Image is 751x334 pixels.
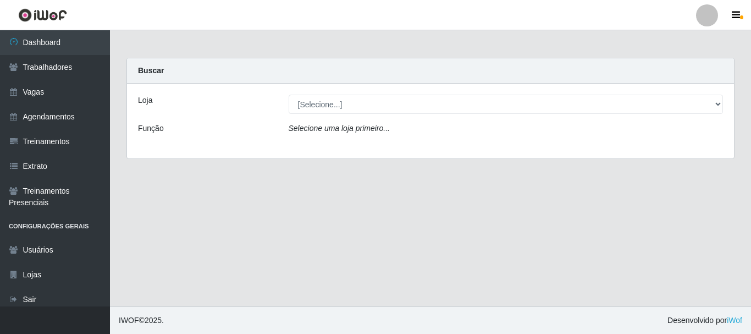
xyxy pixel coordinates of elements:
label: Função [138,123,164,134]
i: Selecione uma loja primeiro... [289,124,390,133]
a: iWof [727,316,742,325]
label: Loja [138,95,152,106]
span: © 2025 . [119,315,164,326]
strong: Buscar [138,66,164,75]
img: CoreUI Logo [18,8,67,22]
span: IWOF [119,316,139,325]
span: Desenvolvido por [667,315,742,326]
